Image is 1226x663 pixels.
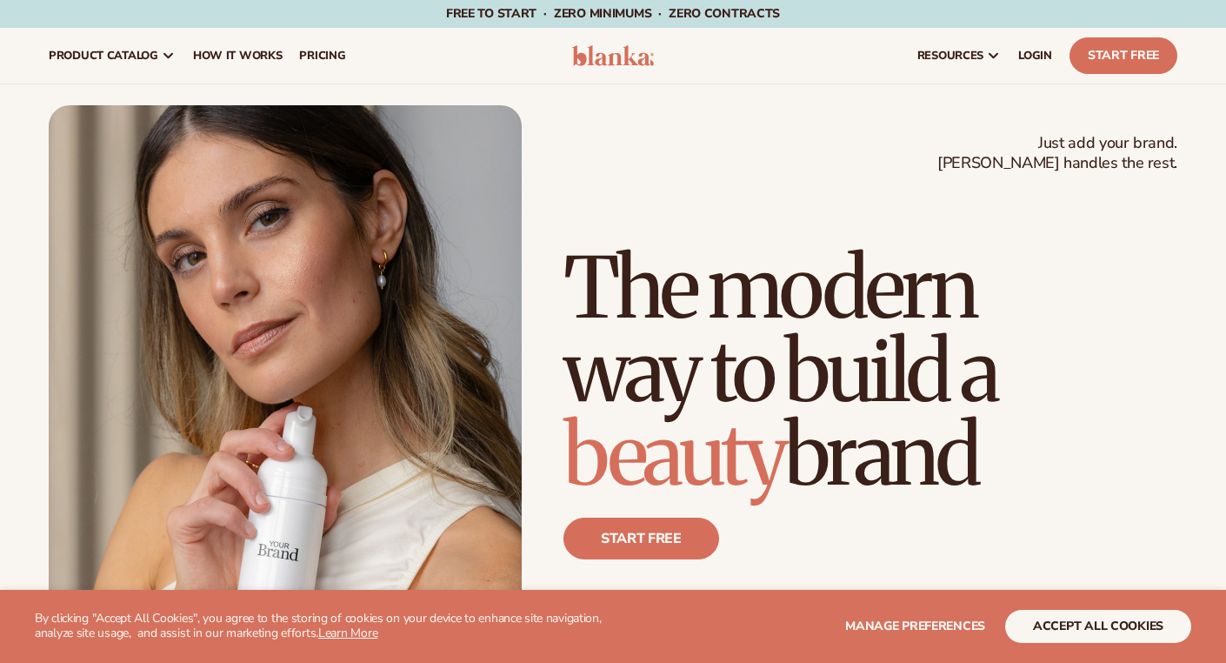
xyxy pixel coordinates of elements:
a: Start free [563,518,719,559]
span: resources [917,49,983,63]
a: Start Free [1069,37,1177,74]
a: How It Works [184,28,291,84]
a: Learn More [318,625,377,641]
a: pricing [290,28,354,84]
button: accept all cookies [1005,610,1191,643]
span: LOGIN [1018,49,1052,63]
a: product catalog [40,28,184,84]
p: By clicking "Accept All Cookies", you agree to the storing of cookies on your device to enhance s... [35,612,630,641]
span: Free to start · ZERO minimums · ZERO contracts [446,5,780,22]
h1: The modern way to build a brand [563,246,1177,497]
button: Manage preferences [845,610,985,643]
img: logo [572,45,654,66]
span: Just add your brand. [PERSON_NAME] handles the rest. [937,133,1177,174]
span: pricing [299,49,345,63]
a: resources [909,28,1009,84]
span: beauty [563,403,784,507]
a: LOGIN [1009,28,1061,84]
span: product catalog [49,49,158,63]
span: Manage preferences [845,618,985,634]
span: How It Works [193,49,283,63]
